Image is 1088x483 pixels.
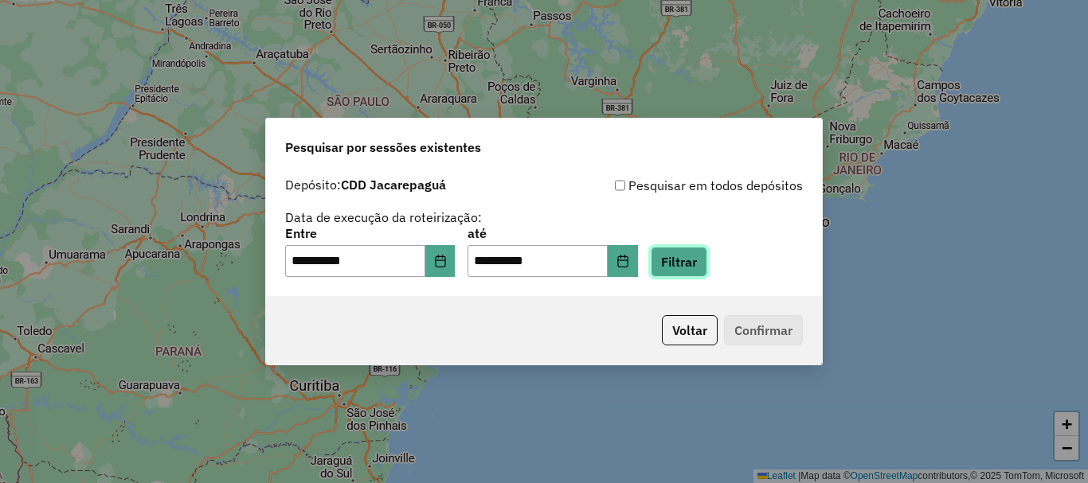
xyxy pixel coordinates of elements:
[651,247,707,277] button: Filtrar
[608,245,638,277] button: Choose Date
[425,245,456,277] button: Choose Date
[544,176,803,195] div: Pesquisar em todos depósitos
[285,138,481,157] span: Pesquisar por sessões existentes
[285,175,446,194] label: Depósito:
[285,208,482,227] label: Data de execução da roteirização:
[341,177,446,193] strong: CDD Jacarepaguá
[662,315,718,345] button: Voltar
[285,224,455,243] label: Entre
[468,224,637,243] label: até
